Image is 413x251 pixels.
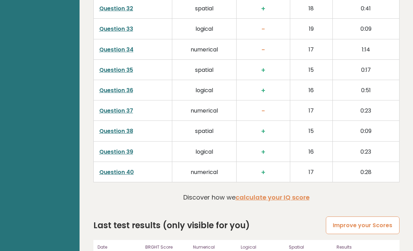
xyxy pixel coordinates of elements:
td: 0:23 [332,100,399,121]
td: spatial [172,121,237,141]
a: Question 35 [99,66,133,74]
td: 0:17 [332,59,399,80]
p: Results [337,244,395,250]
h3: + [242,148,284,156]
td: 0:51 [332,80,399,100]
td: 17 [290,162,332,182]
h3: + [242,127,284,135]
a: Improve your Scores [326,216,399,234]
p: BRGHT Score [145,244,189,250]
a: calculate your IQ score [236,193,310,202]
p: Spatial [289,244,332,250]
h2: Last test results (only visible for you) [93,219,250,232]
td: 0:09 [332,19,399,39]
a: Question 36 [99,86,133,94]
h3: + [242,168,284,176]
td: logical [172,141,237,162]
h3: - [242,25,284,33]
td: numerical [172,100,237,121]
a: Question 38 [99,127,133,135]
a: Question 32 [99,4,133,12]
td: logical [172,19,237,39]
td: 15 [290,59,332,80]
p: Logical [241,244,284,250]
a: Question 37 [99,107,133,115]
td: 16 [290,141,332,162]
p: Discover how we [183,193,310,202]
td: numerical [172,162,237,182]
td: logical [172,80,237,100]
td: 17 [290,39,332,59]
a: Question 33 [99,25,133,33]
td: 0:09 [332,121,399,141]
h3: - [242,107,284,115]
td: 17 [290,100,332,121]
a: Question 40 [99,168,134,176]
td: 16 [290,80,332,100]
a: Question 39 [99,148,133,156]
a: Question 34 [99,46,134,54]
td: 19 [290,19,332,39]
td: 15 [290,121,332,141]
h3: + [242,86,284,95]
td: 0:28 [332,162,399,182]
td: numerical [172,39,237,59]
td: 0:23 [332,141,399,162]
h3: + [242,4,284,13]
td: 1:14 [332,39,399,59]
h3: - [242,46,284,54]
p: Numerical [193,244,237,250]
p: Date [98,244,141,250]
td: spatial [172,59,237,80]
h3: + [242,66,284,74]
